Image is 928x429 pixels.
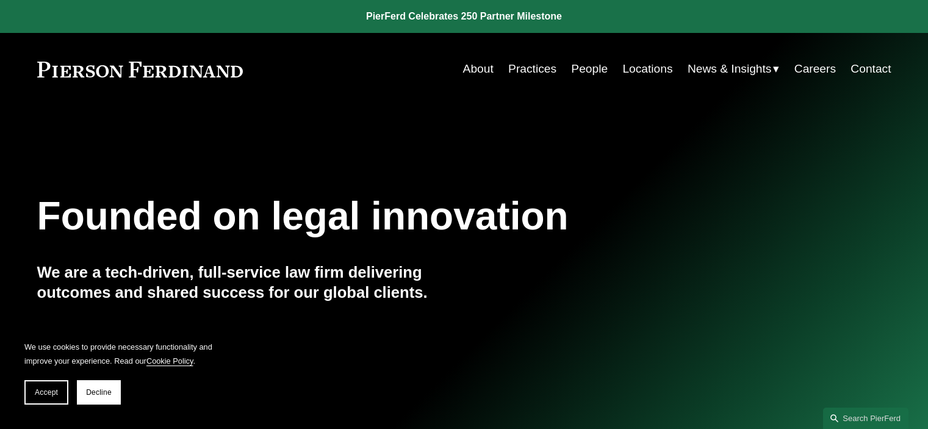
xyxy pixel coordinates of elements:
[508,57,556,81] a: Practices
[24,380,68,405] button: Accept
[77,380,121,405] button: Decline
[35,388,58,397] span: Accept
[86,388,112,397] span: Decline
[794,57,836,81] a: Careers
[622,57,672,81] a: Locations
[12,328,232,417] section: Cookie banner
[688,59,772,80] span: News & Insights
[823,408,908,429] a: Search this site
[37,194,749,239] h1: Founded on legal innovation
[463,57,494,81] a: About
[37,262,464,302] h4: We are a tech-driven, full-service law firm delivering outcomes and shared success for our global...
[24,340,220,368] p: We use cookies to provide necessary functionality and improve your experience. Read our .
[146,356,193,366] a: Cookie Policy
[851,57,891,81] a: Contact
[688,57,780,81] a: folder dropdown
[571,57,608,81] a: People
